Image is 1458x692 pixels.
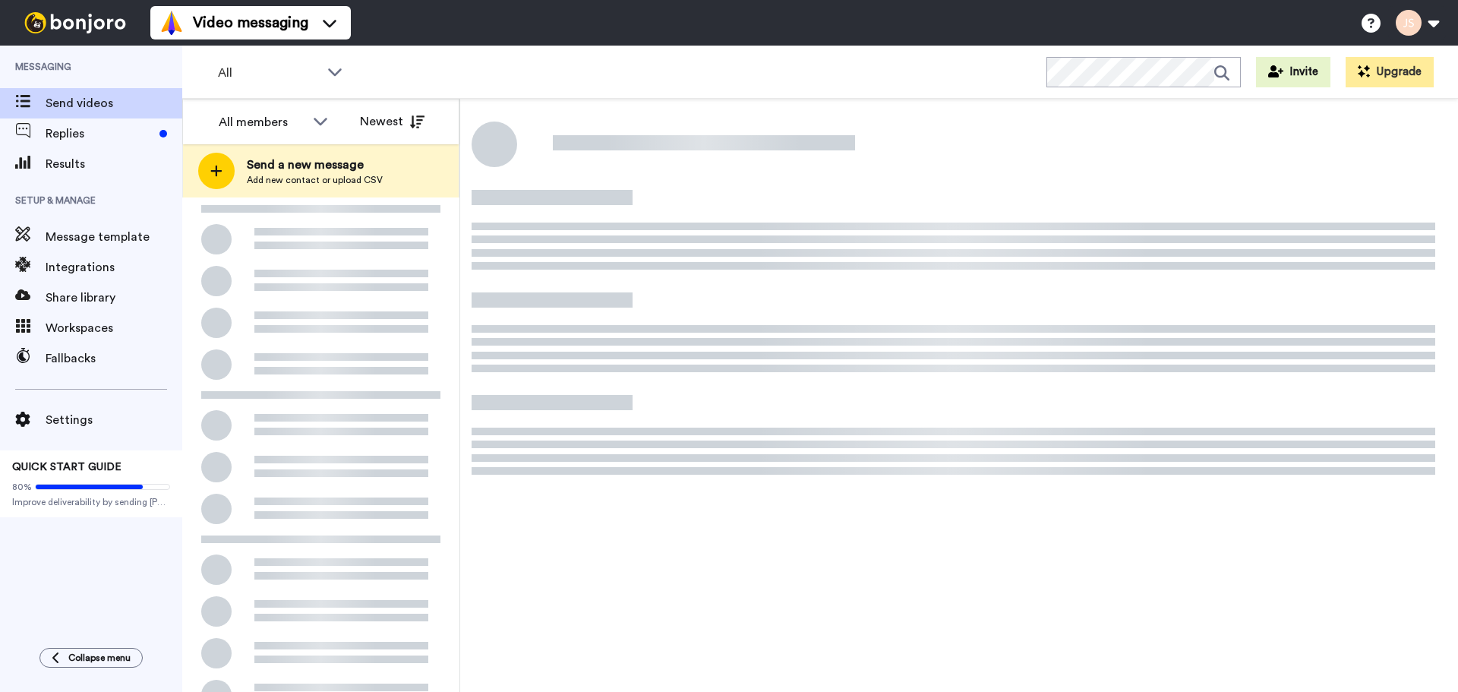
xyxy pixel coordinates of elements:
span: Share library [46,289,182,307]
span: Settings [46,411,182,429]
span: All [218,64,320,82]
span: Replies [46,125,153,143]
button: Collapse menu [39,648,143,668]
span: 80% [12,481,32,493]
span: Collapse menu [68,652,131,664]
span: QUICK START GUIDE [12,462,121,472]
span: Send a new message [247,156,383,174]
button: Invite [1256,57,1330,87]
img: bj-logo-header-white.svg [18,12,132,33]
div: All members [219,113,305,131]
img: vm-color.svg [159,11,184,35]
span: Send videos [46,94,182,112]
span: Results [46,155,182,173]
span: Improve deliverability by sending [PERSON_NAME]’s from your own email [12,496,170,508]
span: Message template [46,228,182,246]
span: Integrations [46,258,182,276]
span: Add new contact or upload CSV [247,174,383,186]
button: Upgrade [1346,57,1434,87]
span: Workspaces [46,319,182,337]
button: Newest [349,106,436,137]
span: Video messaging [193,12,308,33]
span: Fallbacks [46,349,182,368]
